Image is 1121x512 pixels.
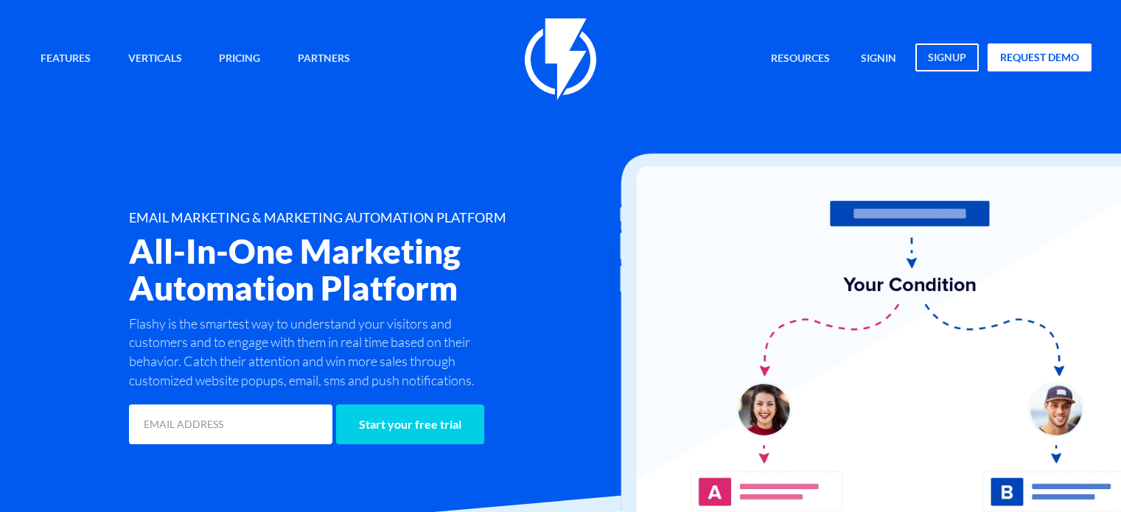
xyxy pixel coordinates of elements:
a: Resources [760,43,841,75]
a: Features [29,43,102,75]
a: Partners [287,43,361,75]
input: Start your free trial [336,404,484,444]
input: EMAIL ADDRESS [129,404,332,444]
a: Pricing [208,43,271,75]
h1: EMAIL MARKETING & MARKETING AUTOMATION PLATFORM [129,211,638,225]
a: Verticals [117,43,193,75]
a: signin [850,43,907,75]
a: request demo [988,43,1092,71]
a: signup [915,43,979,71]
h2: All-In-One Marketing Automation Platform [129,233,638,306]
p: Flashy is the smartest way to understand your visitors and customers and to engage with them in r... [129,315,505,390]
